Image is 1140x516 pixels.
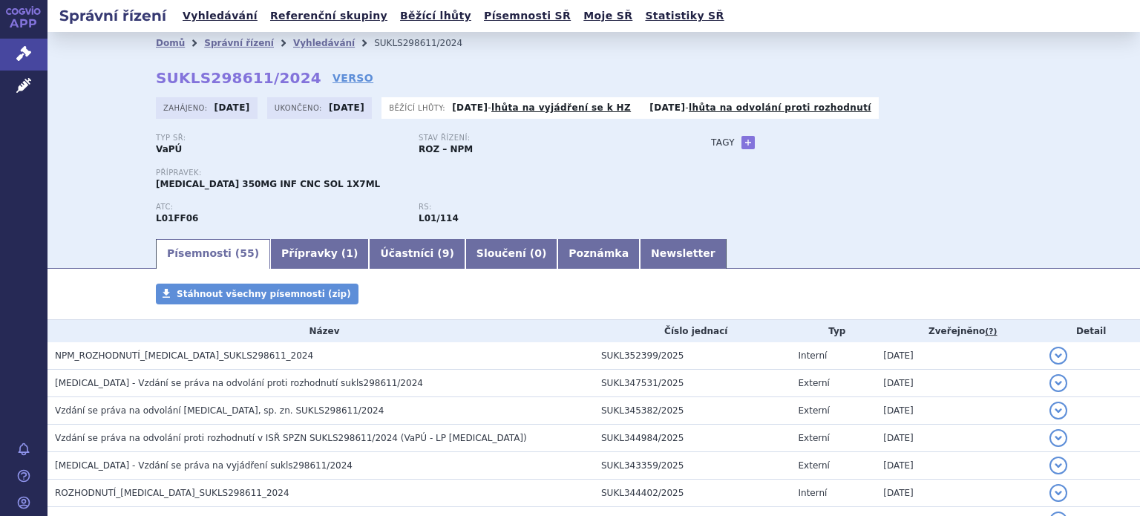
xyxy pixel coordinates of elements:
[204,38,274,48] a: Správní řízení
[876,397,1042,425] td: [DATE]
[465,239,557,269] a: Sloučení (0)
[876,370,1042,397] td: [DATE]
[876,320,1042,342] th: Zveřejněno
[579,6,637,26] a: Moje SŘ
[369,239,465,269] a: Účastníci (9)
[876,425,1042,452] td: [DATE]
[1049,429,1067,447] button: detail
[1049,347,1067,365] button: detail
[419,144,473,154] strong: ROZ – NPM
[594,370,791,397] td: SUKL347531/2025
[396,6,476,26] a: Běžící lhůty
[55,378,423,388] span: LIBTAYO - Vzdání se práva na odvolání proti rozhodnutí sukls298611/2024
[649,102,685,113] strong: [DATE]
[799,405,830,416] span: Externí
[156,284,358,304] a: Stáhnout všechny písemnosti (zip)
[594,480,791,507] td: SUKL344402/2025
[389,102,448,114] span: Běžící lhůty:
[240,247,254,259] span: 55
[156,169,681,177] p: Přípravek:
[640,239,727,269] a: Newsletter
[214,102,250,113] strong: [DATE]
[557,239,640,269] a: Poznámka
[799,460,830,471] span: Externí
[791,320,877,342] th: Typ
[442,247,450,259] span: 9
[346,247,353,259] span: 1
[799,488,828,498] span: Interní
[491,102,631,113] a: lhůta na vyjádření se k HZ
[689,102,871,113] a: lhůta na odvolání proti rozhodnutí
[55,405,384,416] span: Vzdání se práva na odvolání LIBTAYO, sp. zn. SUKLS298611/2024
[1049,402,1067,419] button: detail
[177,289,351,299] span: Stáhnout všechny písemnosti (zip)
[163,102,210,114] span: Zahájeno:
[594,320,791,342] th: Číslo jednací
[649,102,871,114] p: -
[270,239,369,269] a: Přípravky (1)
[374,32,482,54] li: SUKLS298611/2024
[452,102,488,113] strong: [DATE]
[156,134,404,143] p: Typ SŘ:
[594,397,791,425] td: SUKL345382/2025
[534,247,542,259] span: 0
[799,350,828,361] span: Interní
[1049,457,1067,474] button: detail
[332,71,373,85] a: VERSO
[156,213,198,223] strong: CEMIPLIMAB
[452,102,631,114] p: -
[156,239,270,269] a: Písemnosti (55)
[876,452,1042,480] td: [DATE]
[47,320,594,342] th: Název
[419,203,666,212] p: RS:
[156,144,182,154] strong: VaPÚ
[55,350,313,361] span: NPM_ROZHODNUTÍ_LIBTAYO_SUKLS298611_2024
[156,179,380,189] span: [MEDICAL_DATA] 350MG INF CNC SOL 1X7ML
[293,38,355,48] a: Vyhledávání
[711,134,735,151] h3: Tagy
[985,327,997,337] abbr: (?)
[876,342,1042,370] td: [DATE]
[799,378,830,388] span: Externí
[594,425,791,452] td: SUKL344984/2025
[419,134,666,143] p: Stav řízení:
[266,6,392,26] a: Referenční skupiny
[55,433,527,443] span: Vzdání se práva na odvolání proti rozhodnutí v ISŘ SPZN SUKLS298611/2024 (VaPÚ - LP LIBTAYO)
[1049,484,1067,502] button: detail
[1049,374,1067,392] button: detail
[419,213,459,223] strong: cemiplimab
[1042,320,1140,342] th: Detail
[156,69,321,87] strong: SUKLS298611/2024
[156,38,185,48] a: Domů
[741,136,755,149] a: +
[641,6,728,26] a: Statistiky SŘ
[479,6,575,26] a: Písemnosti SŘ
[55,488,289,498] span: ROZHODNUTÍ_LIBTAYO_SUKLS298611_2024
[55,460,353,471] span: LIBTAYO - Vzdání se práva na vyjádření sukls298611/2024
[594,452,791,480] td: SUKL343359/2025
[876,480,1042,507] td: [DATE]
[799,433,830,443] span: Externí
[275,102,325,114] span: Ukončeno:
[156,203,404,212] p: ATC:
[178,6,262,26] a: Vyhledávání
[329,102,364,113] strong: [DATE]
[47,5,178,26] h2: Správní řízení
[594,342,791,370] td: SUKL352399/2025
